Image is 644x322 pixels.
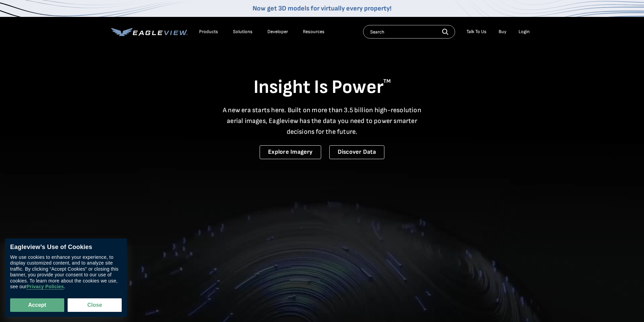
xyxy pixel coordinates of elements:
[199,29,218,35] div: Products
[111,76,533,99] h1: Insight Is Power
[499,29,506,35] a: Buy
[519,29,530,35] div: Login
[303,29,325,35] div: Resources
[68,298,122,312] button: Close
[260,145,321,159] a: Explore Imagery
[383,78,391,84] sup: TM
[253,4,391,13] a: Now get 3D models for virtually every property!
[233,29,253,35] div: Solutions
[10,244,122,251] div: Eagleview’s Use of Cookies
[219,105,426,137] p: A new era starts here. Built on more than 3.5 billion high-resolution aerial images, Eagleview ha...
[26,284,64,290] a: Privacy Policies
[329,145,384,159] a: Discover Data
[10,254,122,290] div: We use cookies to enhance your experience, to display customized content, and to analyze site tra...
[267,29,288,35] a: Developer
[467,29,486,35] div: Talk To Us
[10,298,64,312] button: Accept
[363,25,455,39] input: Search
